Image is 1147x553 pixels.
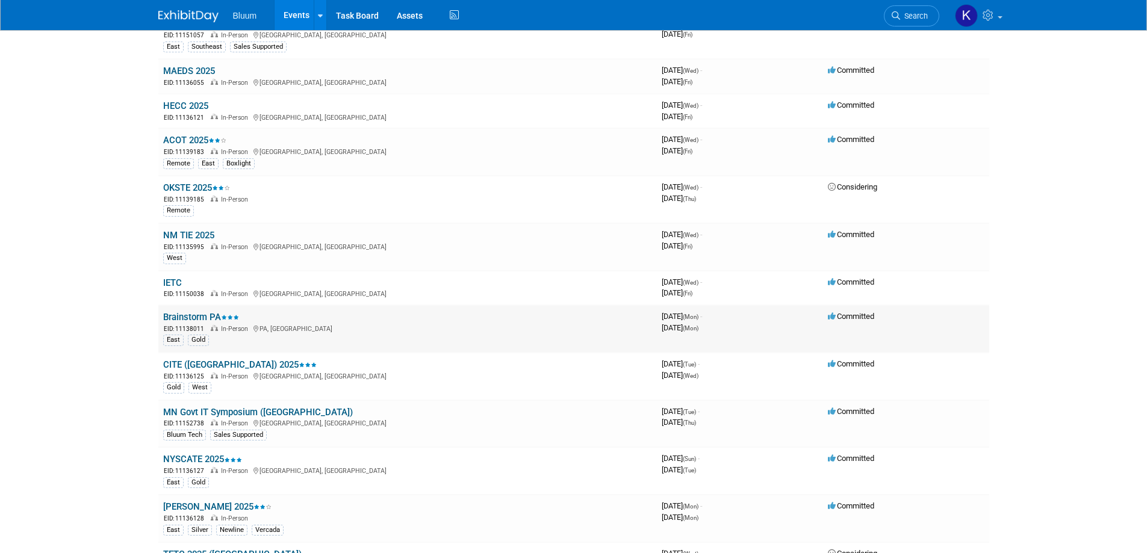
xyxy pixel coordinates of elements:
a: MAEDS 2025 [163,66,215,76]
div: East [198,158,219,169]
span: EID: 11139183 [164,149,209,155]
span: - [700,501,702,510]
a: CITE ([GEOGRAPHIC_DATA]) 2025 [163,359,317,370]
span: (Fri) [683,114,692,120]
span: In-Person [221,148,252,156]
img: In-Person Event [211,467,218,473]
div: PA, [GEOGRAPHIC_DATA] [163,323,652,333]
span: In-Person [221,372,252,380]
div: [GEOGRAPHIC_DATA], [GEOGRAPHIC_DATA] [163,29,652,40]
span: Considering [828,182,877,191]
div: Southeast [188,42,226,52]
span: [DATE] [662,501,702,510]
span: EID: 11152738 [164,420,209,427]
span: - [700,312,702,321]
span: - [698,407,700,416]
div: [GEOGRAPHIC_DATA], [GEOGRAPHIC_DATA] [163,288,652,298]
div: West [188,382,211,393]
img: In-Person Event [211,325,218,331]
span: (Wed) [683,372,698,379]
div: [GEOGRAPHIC_DATA], [GEOGRAPHIC_DATA] [163,371,652,381]
span: [DATE] [662,112,692,121]
img: In-Person Event [211,114,218,120]
div: East [163,477,184,488]
span: EID: 11136128 [164,515,209,522]
span: Committed [828,66,874,75]
span: [DATE] [662,407,700,416]
span: [DATE] [662,454,700,463]
a: MN Govt IT Symposium ([GEOGRAPHIC_DATA]) [163,407,353,418]
div: East [163,335,184,345]
span: [DATE] [662,77,692,86]
img: Kellie Noller [955,4,978,27]
span: In-Person [221,325,252,333]
div: [GEOGRAPHIC_DATA], [GEOGRAPHIC_DATA] [163,77,652,87]
span: - [700,100,702,110]
a: NYSCATE 2025 [163,454,242,465]
span: - [698,454,700,463]
span: In-Person [221,79,252,87]
span: In-Person [221,243,252,251]
div: Newline [216,525,247,536]
a: [PERSON_NAME] 2025 [163,501,272,512]
div: Sales Supported [210,430,267,440]
div: Remote [163,158,194,169]
span: Committed [828,230,874,239]
div: [GEOGRAPHIC_DATA], [GEOGRAPHIC_DATA] [163,112,652,122]
span: (Wed) [683,102,698,109]
span: (Mon) [683,314,698,320]
span: (Tue) [683,467,696,474]
span: [DATE] [662,66,702,75]
span: - [700,277,702,286]
div: Silver [188,525,212,536]
span: - [698,359,700,368]
div: Gold [188,335,209,345]
div: East [163,525,184,536]
img: In-Person Event [211,31,218,37]
div: Bluum Tech [163,430,206,440]
span: [DATE] [662,29,692,39]
span: EID: 11151057 [164,32,209,39]
div: Remote [163,205,194,216]
div: West [163,253,186,264]
span: [DATE] [662,182,702,191]
span: (Tue) [683,409,696,415]
span: (Mon) [683,325,698,332]
img: ExhibitDay [158,10,219,22]
div: [GEOGRAPHIC_DATA], [GEOGRAPHIC_DATA] [163,146,652,156]
span: EID: 11138011 [164,326,209,332]
img: In-Person Event [211,290,218,296]
img: In-Person Event [211,243,218,249]
span: Committed [828,407,874,416]
span: [DATE] [662,418,696,427]
div: East [163,42,184,52]
span: Committed [828,359,874,368]
span: Committed [828,454,874,463]
span: In-Person [221,514,252,522]
span: [DATE] [662,288,692,297]
div: [GEOGRAPHIC_DATA], [GEOGRAPHIC_DATA] [163,241,652,252]
span: - [700,230,702,239]
span: (Fri) [683,79,692,85]
div: Vercada [252,525,284,536]
span: (Fri) [683,148,692,155]
span: [DATE] [662,146,692,155]
img: In-Person Event [211,419,218,425]
div: Gold [163,382,184,393]
span: Committed [828,277,874,286]
span: [DATE] [662,513,698,522]
span: Committed [828,100,874,110]
span: Committed [828,135,874,144]
img: In-Person Event [211,372,218,378]
img: In-Person Event [211,196,218,202]
span: (Sun) [683,456,696,462]
span: (Wed) [683,279,698,286]
span: EID: 11135995 [164,244,209,250]
span: EID: 11136121 [164,114,209,121]
a: IETC [163,277,182,288]
span: - [700,182,702,191]
span: (Fri) [683,243,692,250]
span: Committed [828,312,874,321]
span: EID: 11136127 [164,468,209,474]
span: (Mon) [683,514,698,521]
